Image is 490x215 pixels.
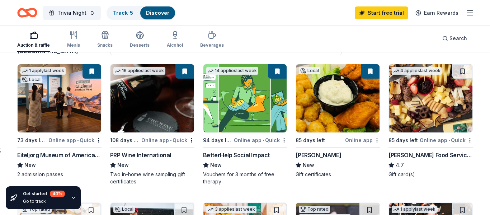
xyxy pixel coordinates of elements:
[77,137,79,143] span: •
[448,137,450,143] span: •
[203,64,287,132] img: Image for BetterHelp Social Impact
[392,206,437,213] div: 1 apply last week
[355,6,408,19] a: Start free trial
[50,191,65,197] div: 40 %
[67,28,80,52] button: Meals
[43,6,101,20] button: Trivia Night
[296,136,325,145] div: 85 days left
[388,171,473,178] div: Gift card(s)
[110,151,171,159] div: PRP Wine International
[17,28,50,52] button: Auction & raffle
[23,198,65,204] div: Go to track
[117,161,129,169] span: New
[420,136,473,145] div: Online app Quick
[203,171,287,185] div: Vouchers for 3 months of free therapy
[20,76,42,83] div: Local
[113,10,133,16] a: Track· 5
[203,151,270,159] div: BetterHelp Social Impact
[210,161,222,169] span: New
[130,42,150,48] div: Desserts
[206,206,256,213] div: 3 applies last week
[388,151,473,159] div: [PERSON_NAME] Food Service Store
[110,136,140,145] div: 108 days left
[97,28,113,52] button: Snacks
[17,151,102,159] div: Eiteljorg Museum of American Indians and Western Art
[67,42,80,48] div: Meals
[296,64,380,178] a: Image for Muldoon'sLocal85 days leftOnline app[PERSON_NAME]NewGift certificates
[296,64,380,132] img: Image for Muldoon's
[396,161,404,169] span: 4.7
[388,64,473,178] a: Image for Gordon Food Service Store4 applieslast week85 days leftOnline app•Quick[PERSON_NAME] Fo...
[203,136,233,145] div: 94 days left
[299,206,330,213] div: Top rated
[392,67,442,75] div: 4 applies last week
[170,137,171,143] span: •
[110,64,194,132] img: Image for PRP Wine International
[234,136,287,145] div: Online app Quick
[18,64,101,132] img: Image for Eiteljorg Museum of American Indians and Western Art
[206,67,258,75] div: 14 applies last week
[24,161,36,169] span: New
[296,151,341,159] div: [PERSON_NAME]
[23,191,65,197] div: Get started
[296,171,380,178] div: Gift certificates
[263,137,264,143] span: •
[17,171,102,178] div: 2 admission passes
[389,64,472,132] img: Image for Gordon Food Service Store
[113,206,135,213] div: Local
[299,67,320,74] div: Local
[200,42,224,48] div: Beverages
[167,42,183,48] div: Alcohol
[97,42,113,48] div: Snacks
[411,6,463,19] a: Earn Rewards
[17,136,47,145] div: 73 days left
[48,136,102,145] div: Online app Quick
[20,67,66,75] div: 1 apply last week
[203,64,287,185] a: Image for BetterHelp Social Impact14 applieslast week94 days leftOnline app•QuickBetterHelp Socia...
[113,67,165,75] div: 16 applies last week
[17,42,50,48] div: Auction & raffle
[130,28,150,52] button: Desserts
[107,6,176,20] button: Track· 5Discover
[303,161,314,169] span: New
[449,34,467,43] span: Search
[110,64,194,185] a: Image for PRP Wine International16 applieslast week108 days leftOnline app•QuickPRP Wine Internat...
[437,31,473,46] button: Search
[141,136,194,145] div: Online app Quick
[167,28,183,52] button: Alcohol
[57,9,86,17] span: Trivia Night
[200,28,224,52] button: Beverages
[146,10,169,16] a: Discover
[388,136,418,145] div: 85 days left
[345,136,380,145] div: Online app
[110,171,194,185] div: Two in-home wine sampling gift certificates
[17,4,37,21] a: Home
[17,64,102,178] a: Image for Eiteljorg Museum of American Indians and Western Art1 applylast weekLocal73 days leftOn...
